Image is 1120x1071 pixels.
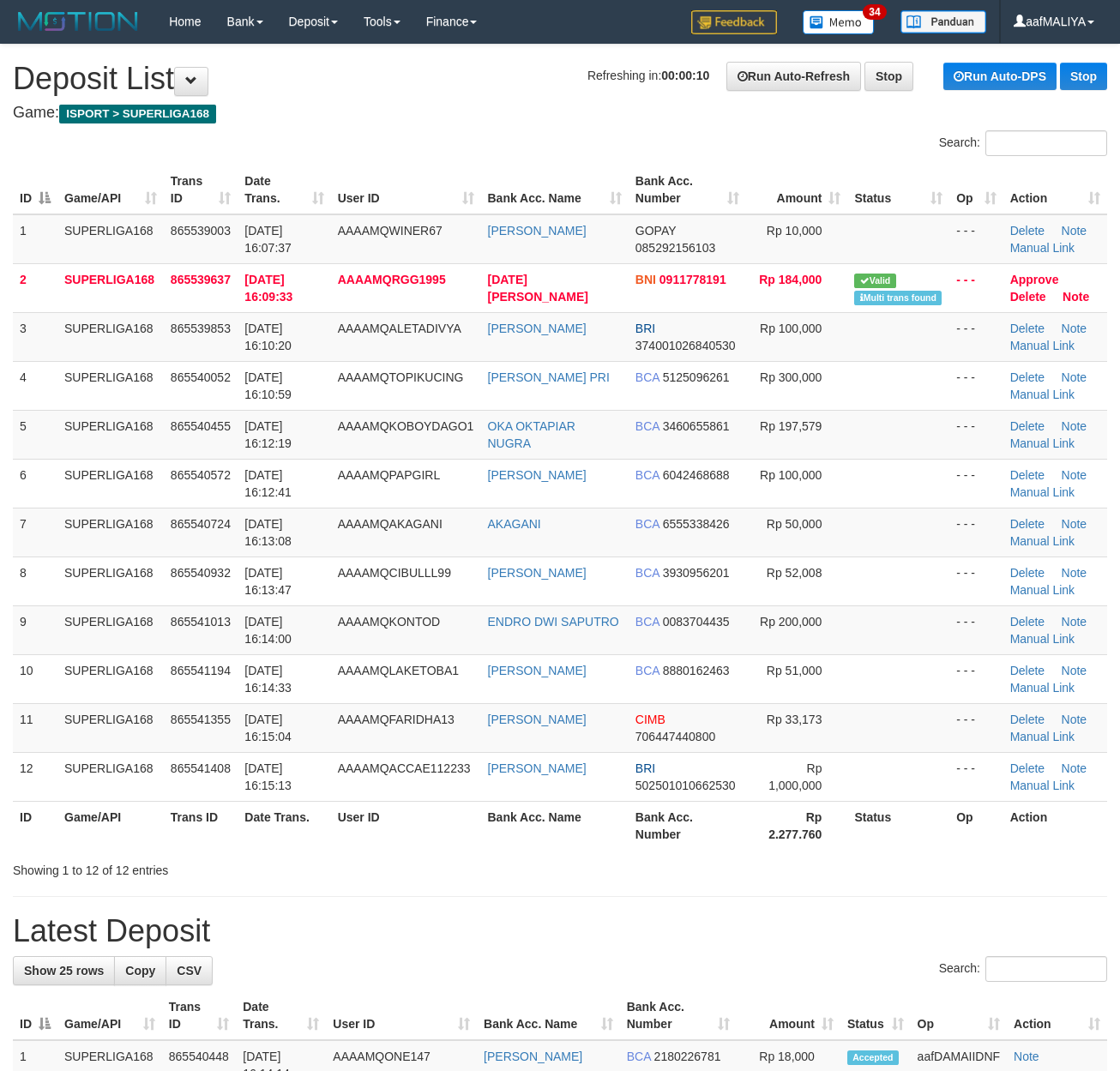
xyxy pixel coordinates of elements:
[57,801,164,850] th: Game/API
[854,291,942,305] span: Multiple matching transaction found in bank
[13,62,1107,96] h1: Deposit List
[59,105,216,123] span: ISPORT > SUPERLIGA168
[635,339,736,352] span: Copy 374001026840530 to clipboard
[737,991,840,1040] th: Amount: activate to sort column ascending
[840,991,911,1040] th: Status: activate to sort column ascending
[13,508,57,557] td: 7
[760,322,822,335] span: Rp 100,000
[488,273,588,304] a: [DATE][PERSON_NAME]
[767,664,822,677] span: Rp 51,000
[939,956,1107,982] label: Search:
[663,664,730,677] span: Copy 8880162463 to clipboard
[1010,436,1075,450] a: Manual Link
[854,274,895,288] span: Valid transaction
[164,801,238,850] th: Trans ID
[488,566,587,580] a: [PERSON_NAME]
[171,419,231,433] span: 865540455
[949,654,1003,703] td: - - -
[13,956,115,985] a: Show 25 rows
[949,557,1003,605] td: - - -
[338,419,474,433] span: AAAAMQKOBOYDAGO1
[162,991,236,1040] th: Trans ID: activate to sort column ascending
[1010,485,1075,499] a: Manual Link
[488,664,587,677] a: [PERSON_NAME]
[13,801,57,850] th: ID
[331,801,481,850] th: User ID
[13,9,143,34] img: MOTION_logo.png
[635,322,655,335] span: BRI
[338,322,461,335] span: AAAAMQALETADIVYA
[57,165,164,214] th: Game/API: activate to sort column ascending
[803,10,875,34] img: Button%20Memo.svg
[1010,779,1075,792] a: Manual Link
[949,361,1003,410] td: - - -
[949,605,1003,654] td: - - -
[488,224,587,238] a: [PERSON_NAME]
[760,468,822,482] span: Rp 100,000
[1010,681,1075,695] a: Manual Link
[1010,761,1045,775] a: Delete
[114,956,166,985] a: Copy
[1062,517,1087,531] a: Note
[171,468,231,482] span: 865540572
[13,312,57,361] td: 3
[171,224,231,238] span: 865539003
[57,654,164,703] td: SUPERLIGA168
[949,165,1003,214] th: Op: activate to sort column ascending
[635,761,655,775] span: BRI
[635,713,665,726] span: CIMB
[1010,290,1046,304] a: Delete
[1010,583,1075,597] a: Manual Link
[57,361,164,410] td: SUPERLIGA168
[338,370,464,384] span: AAAAMQTOPIKUCING
[1010,664,1045,677] a: Delete
[13,263,57,312] td: 2
[13,165,57,214] th: ID: activate to sort column descending
[1062,419,1087,433] a: Note
[244,517,292,548] span: [DATE] 16:13:08
[244,322,292,352] span: [DATE] 16:10:20
[1010,339,1075,352] a: Manual Link
[164,165,238,214] th: Trans ID: activate to sort column ascending
[338,224,443,238] span: AAAAMQWINER67
[488,517,541,531] a: AKAGANI
[1010,615,1045,629] a: Delete
[663,566,730,580] span: Copy 3930956201 to clipboard
[635,224,676,238] span: GOPAY
[1003,801,1107,850] th: Action
[244,273,292,304] span: [DATE] 16:09:33
[13,991,57,1040] th: ID: activate to sort column descending
[171,615,231,629] span: 865541013
[1010,419,1045,433] a: Delete
[767,517,822,531] span: Rp 50,000
[326,991,477,1040] th: User ID: activate to sort column ascending
[338,273,446,286] span: AAAAMQRGG1995
[760,419,822,433] span: Rp 197,579
[24,964,104,978] span: Show 25 rows
[166,956,213,985] a: CSV
[1010,468,1045,482] a: Delete
[663,615,730,629] span: Copy 0083704435 to clipboard
[635,273,656,286] span: BNI
[13,855,454,879] div: Showing 1 to 12 of 12 entries
[481,165,629,214] th: Bank Acc. Name: activate to sort column ascending
[620,991,738,1040] th: Bank Acc. Number: activate to sort column ascending
[1014,1050,1039,1063] a: Note
[1010,388,1075,401] a: Manual Link
[939,130,1107,156] label: Search:
[1062,713,1087,726] a: Note
[1010,517,1045,531] a: Delete
[1010,566,1045,580] a: Delete
[1010,224,1045,238] a: Delete
[985,130,1107,156] input: Search:
[171,517,231,531] span: 865540724
[1062,566,1087,580] a: Note
[847,801,949,850] th: Status
[13,703,57,752] td: 11
[635,664,659,677] span: BCA
[949,410,1003,459] td: - - -
[949,703,1003,752] td: - - -
[726,62,861,91] a: Run Auto-Refresh
[13,459,57,508] td: 6
[949,801,1003,850] th: Op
